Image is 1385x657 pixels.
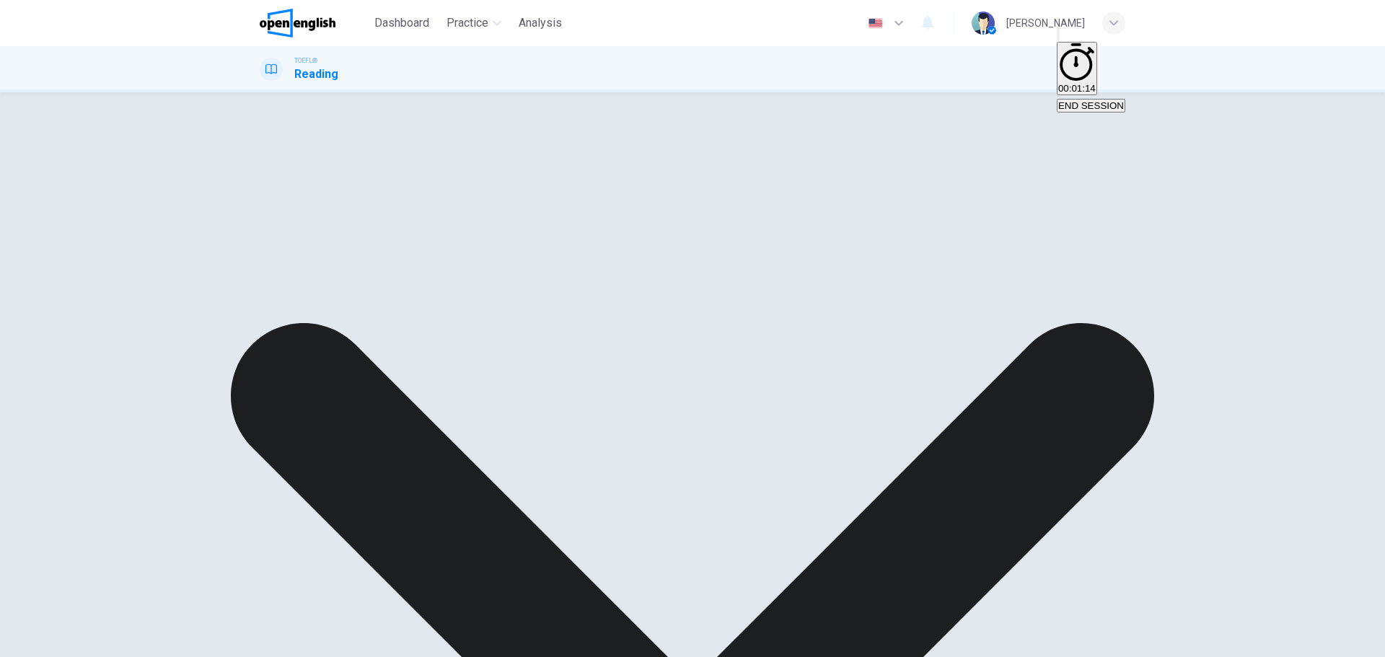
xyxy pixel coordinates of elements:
[1057,99,1125,113] button: END SESSION
[1057,42,1097,95] button: 00:01:14
[1006,14,1085,32] div: [PERSON_NAME]
[447,14,488,32] span: Practice
[294,66,338,83] h1: Reading
[260,9,369,38] a: OpenEnglish logo
[972,12,995,35] img: Profile picture
[866,18,884,29] img: en
[1058,100,1124,111] span: END SESSION
[513,10,568,36] button: Analysis
[1058,83,1096,94] span: 00:01:14
[1057,25,1125,42] div: Mute
[260,9,335,38] img: OpenEnglish logo
[441,10,507,36] button: Practice
[519,14,562,32] span: Analysis
[294,56,317,66] span: TOEFL®
[1057,42,1125,97] div: Hide
[369,10,435,36] button: Dashboard
[374,14,429,32] span: Dashboard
